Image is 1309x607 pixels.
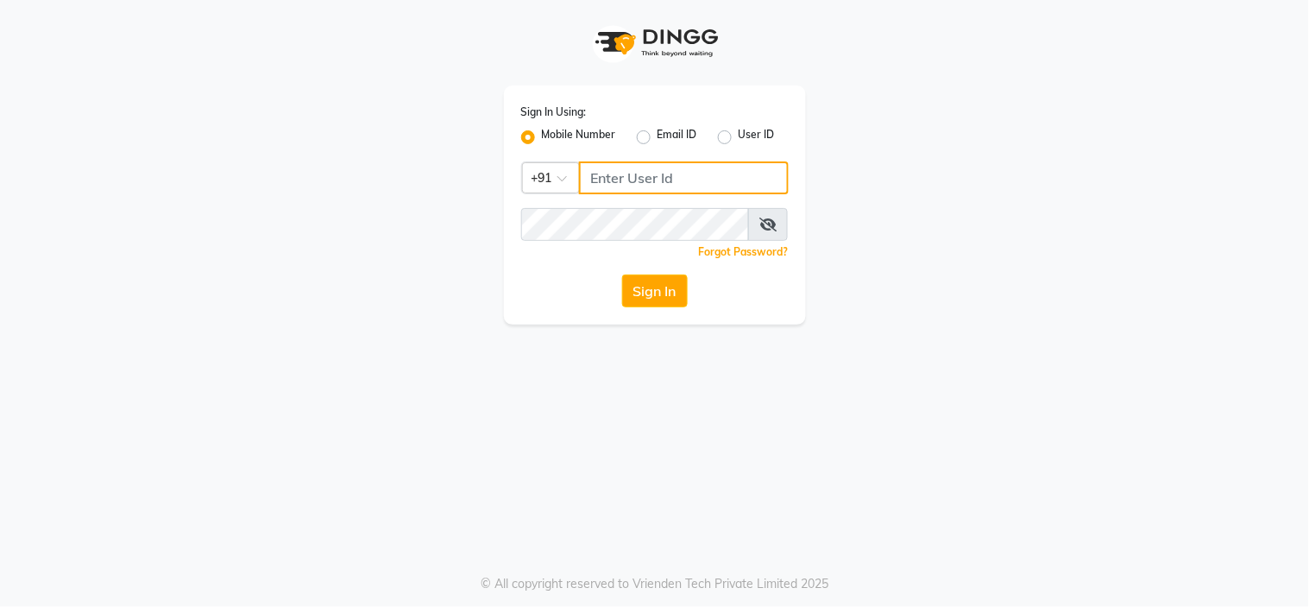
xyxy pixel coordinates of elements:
[658,127,697,148] label: Email ID
[739,127,775,148] label: User ID
[521,208,750,241] input: Username
[586,17,724,68] img: logo1.svg
[699,245,789,258] a: Forgot Password?
[579,161,789,194] input: Username
[542,127,616,148] label: Mobile Number
[622,275,688,307] button: Sign In
[521,104,587,120] label: Sign In Using:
